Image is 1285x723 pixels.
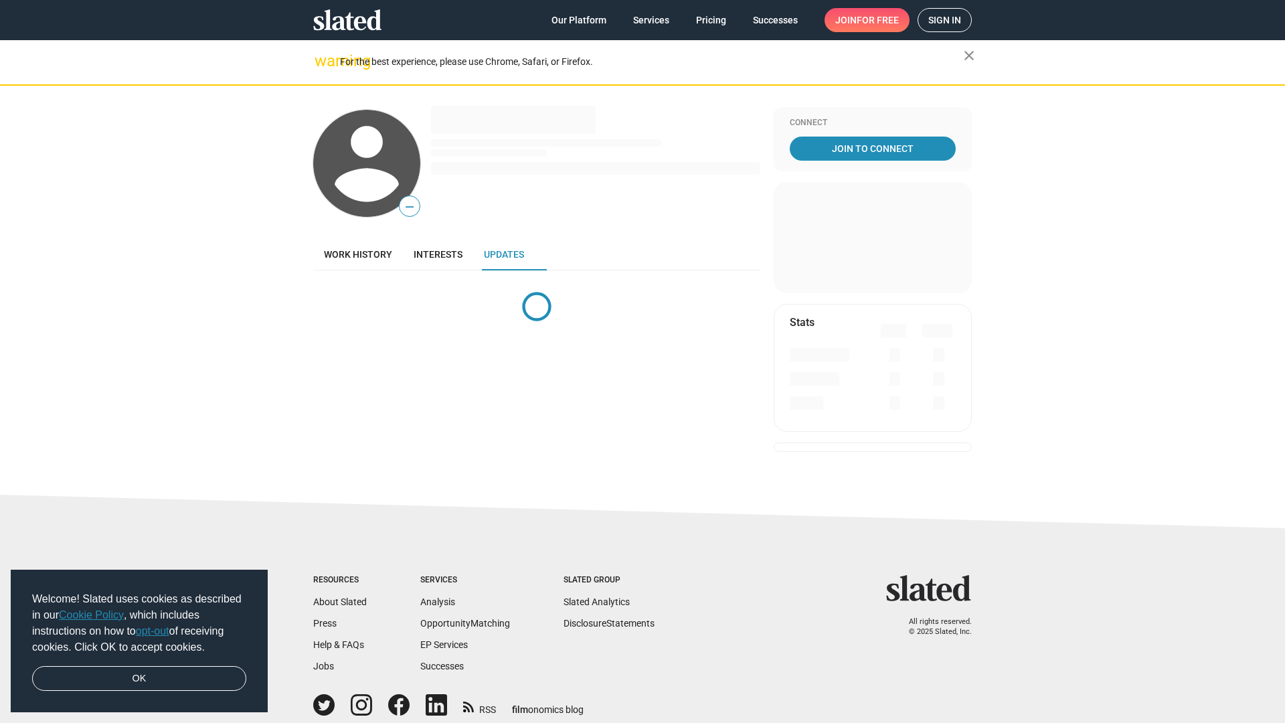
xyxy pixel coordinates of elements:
a: Pricing [685,8,737,32]
span: Join [835,8,899,32]
span: Successes [753,8,798,32]
mat-card-title: Stats [790,315,815,329]
span: Interests [414,249,462,260]
mat-icon: close [961,48,977,64]
a: DisclosureStatements [564,618,655,629]
a: Join To Connect [790,137,956,161]
span: Welcome! Slated uses cookies as described in our , which includes instructions on how to of recei... [32,591,246,655]
a: RSS [463,696,496,716]
a: About Slated [313,596,367,607]
a: Jobs [313,661,334,671]
span: Services [633,8,669,32]
span: — [400,198,420,216]
div: cookieconsent [11,570,268,713]
a: Successes [742,8,808,32]
mat-icon: warning [315,53,331,69]
span: Work history [324,249,392,260]
a: EP Services [420,639,468,650]
a: Slated Analytics [564,596,630,607]
div: Slated Group [564,575,655,586]
div: Services [420,575,510,586]
a: Our Platform [541,8,617,32]
span: film [512,704,528,715]
span: Join To Connect [792,137,953,161]
a: dismiss cookie message [32,666,246,692]
a: Analysis [420,596,455,607]
a: Work history [313,238,403,270]
span: Our Platform [551,8,606,32]
a: Updates [473,238,535,270]
a: Sign in [918,8,972,32]
div: Resources [313,575,367,586]
a: Joinfor free [825,8,910,32]
a: Successes [420,661,464,671]
a: Help & FAQs [313,639,364,650]
p: All rights reserved. © 2025 Slated, Inc. [895,617,972,637]
a: Cookie Policy [59,609,124,621]
div: For the best experience, please use Chrome, Safari, or Firefox. [340,53,964,71]
a: filmonomics blog [512,693,584,716]
span: Sign in [928,9,961,31]
span: Updates [484,249,524,260]
span: Pricing [696,8,726,32]
a: OpportunityMatching [420,618,510,629]
span: for free [857,8,899,32]
div: Connect [790,118,956,129]
a: Interests [403,238,473,270]
a: Services [622,8,680,32]
a: Press [313,618,337,629]
a: opt-out [136,625,169,637]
